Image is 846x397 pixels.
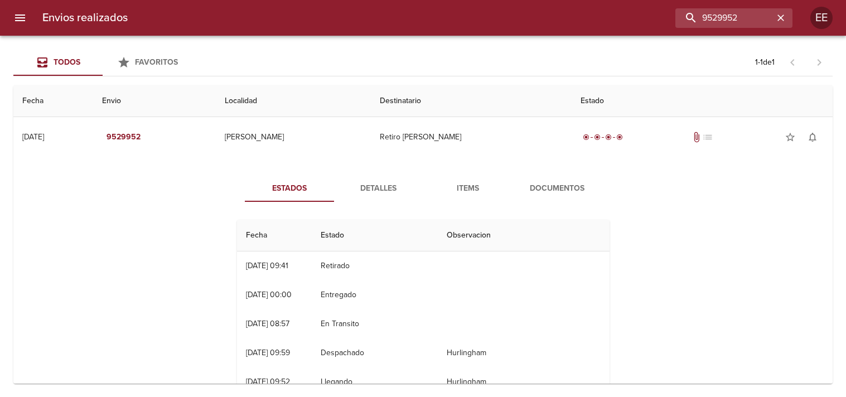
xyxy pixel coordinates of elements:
button: Activar notificaciones [801,126,824,148]
th: Estado [312,220,438,251]
th: Fecha [237,220,312,251]
div: Tabs detalle de guia [245,175,602,202]
span: radio_button_checked [583,134,589,141]
span: Tiene documentos adjuntos [691,132,702,143]
td: Hurlingham [438,338,610,367]
button: menu [7,4,33,31]
span: Todos [54,57,80,67]
th: Fecha [13,85,93,117]
th: Destinatario [371,85,572,117]
td: En Transito [312,309,438,338]
p: 1 - 1 de 1 [755,57,775,68]
td: Hurlingham [438,367,610,396]
div: [DATE] 09:59 [246,348,290,357]
th: Localidad [216,85,371,117]
span: Documentos [519,182,595,196]
span: Detalles [341,182,417,196]
div: EE [810,7,833,29]
th: Observacion [438,220,610,251]
td: Entregado [312,280,438,309]
em: 9529952 [107,130,141,144]
td: Despachado [312,338,438,367]
div: [DATE] 00:00 [246,290,292,299]
div: Entregado [581,132,625,143]
span: star_border [785,132,796,143]
div: [DATE] [22,132,44,142]
div: [DATE] 09:52 [246,377,290,386]
input: buscar [675,8,774,28]
span: Estados [252,182,327,196]
button: Agregar a favoritos [779,126,801,148]
span: notifications_none [807,132,818,143]
span: Favoritos [135,57,178,67]
span: No tiene pedido asociado [702,132,713,143]
span: radio_button_checked [616,134,623,141]
td: Llegando [312,367,438,396]
h6: Envios realizados [42,9,128,27]
span: radio_button_checked [594,134,601,141]
span: Pagina siguiente [806,49,833,76]
button: 9529952 [102,127,145,148]
th: Estado [572,85,833,117]
th: Envio [93,85,216,117]
span: Pagina anterior [779,56,806,67]
td: [PERSON_NAME] [216,117,371,157]
div: [DATE] 09:41 [246,261,288,270]
td: Retirado [312,251,438,280]
div: Tabs Envios [13,49,192,76]
div: [DATE] 08:57 [246,319,289,328]
span: Items [430,182,506,196]
span: radio_button_checked [605,134,612,141]
td: Retiro [PERSON_NAME] [371,117,572,157]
